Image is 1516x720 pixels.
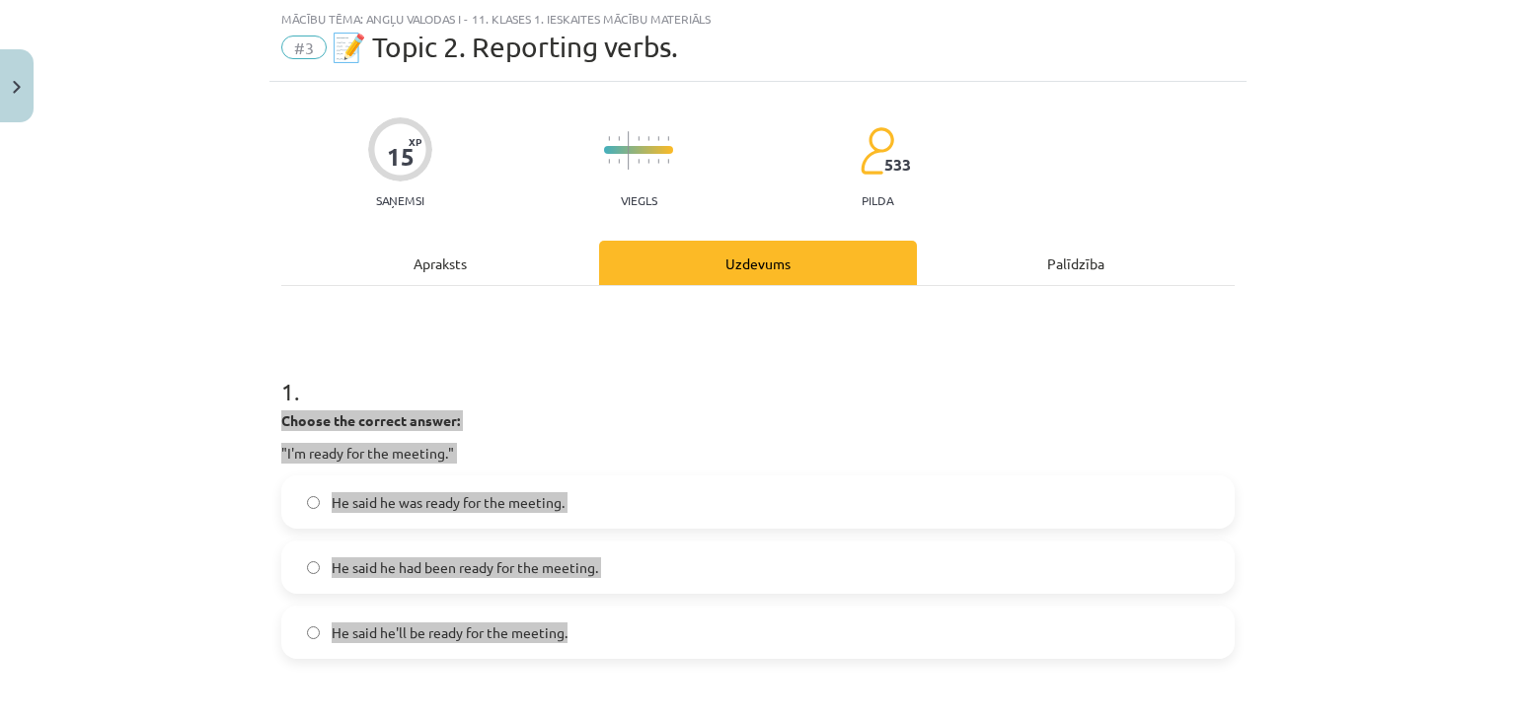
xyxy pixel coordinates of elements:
p: "I'm ready for the meeting." [281,443,1235,464]
span: 533 [884,156,911,174]
img: icon-short-line-57e1e144782c952c97e751825c79c345078a6d821885a25fce030b3d8c18986b.svg [638,136,640,141]
p: Viegls [621,193,657,207]
img: icon-short-line-57e1e144782c952c97e751825c79c345078a6d821885a25fce030b3d8c18986b.svg [638,159,640,164]
p: Saņemsi [368,193,432,207]
div: 15 [387,143,415,171]
span: He said he had been ready for the meeting. [332,557,598,578]
img: icon-close-lesson-0947bae3869378f0d4975bcd49f059093ad1ed9edebbc8119c70593378902aed.svg [13,81,21,94]
input: He said he'll be ready for the meeting. [307,626,320,639]
img: icon-short-line-57e1e144782c952c97e751825c79c345078a6d821885a25fce030b3d8c18986b.svg [647,136,649,141]
img: icon-short-line-57e1e144782c952c97e751825c79c345078a6d821885a25fce030b3d8c18986b.svg [618,136,620,141]
span: #3 [281,36,327,59]
img: icon-short-line-57e1e144782c952c97e751825c79c345078a6d821885a25fce030b3d8c18986b.svg [618,159,620,164]
img: icon-short-line-57e1e144782c952c97e751825c79c345078a6d821885a25fce030b3d8c18986b.svg [667,136,669,141]
img: students-c634bb4e5e11cddfef0936a35e636f08e4e9abd3cc4e673bd6f9a4125e45ecb1.svg [860,126,894,176]
input: He said he was ready for the meeting. [307,496,320,509]
div: Mācību tēma: Angļu valodas i - 11. klases 1. ieskaites mācību materiāls [281,12,1235,26]
img: icon-short-line-57e1e144782c952c97e751825c79c345078a6d821885a25fce030b3d8c18986b.svg [657,136,659,141]
h1: 1 . [281,343,1235,404]
img: icon-long-line-d9ea69661e0d244f92f715978eff75569469978d946b2353a9bb055b3ed8787d.svg [628,131,630,170]
p: pilda [862,193,893,207]
div: Uzdevums [599,241,917,285]
input: He said he had been ready for the meeting. [307,561,320,574]
span: 📝 Topic 2. Reporting verbs. [332,31,678,63]
img: icon-short-line-57e1e144782c952c97e751825c79c345078a6d821885a25fce030b3d8c18986b.svg [608,159,610,164]
div: Palīdzība [917,241,1235,285]
img: icon-short-line-57e1e144782c952c97e751825c79c345078a6d821885a25fce030b3d8c18986b.svg [608,136,610,141]
img: icon-short-line-57e1e144782c952c97e751825c79c345078a6d821885a25fce030b3d8c18986b.svg [657,159,659,164]
img: icon-short-line-57e1e144782c952c97e751825c79c345078a6d821885a25fce030b3d8c18986b.svg [647,159,649,164]
strong: Choose the correct answer: [281,411,460,429]
span: XP [409,136,421,147]
img: icon-short-line-57e1e144782c952c97e751825c79c345078a6d821885a25fce030b3d8c18986b.svg [667,159,669,164]
div: Apraksts [281,241,599,285]
span: He said he was ready for the meeting. [332,492,565,513]
span: He said he'll be ready for the meeting. [332,622,568,643]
